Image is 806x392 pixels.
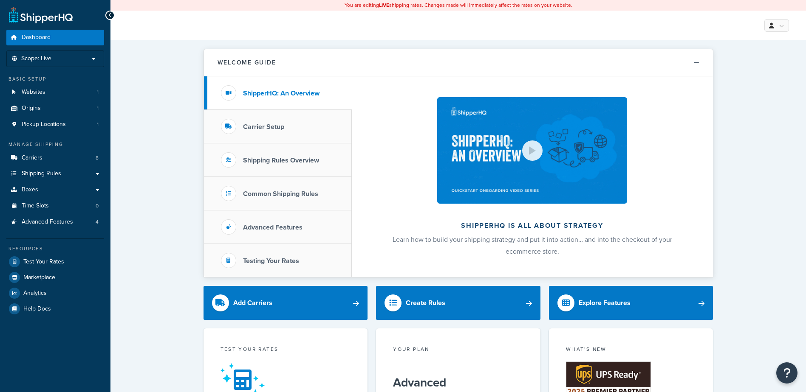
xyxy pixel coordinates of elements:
a: Carriers8 [6,150,104,166]
span: 4 [96,218,99,226]
span: 1 [97,121,99,128]
a: Test Your Rates [6,254,104,269]
span: Scope: Live [21,55,51,62]
span: 1 [97,105,99,112]
div: Resources [6,245,104,252]
span: Boxes [22,186,38,193]
span: Shipping Rules [22,170,61,177]
a: Origins1 [6,101,104,116]
span: Learn how to build your shipping strategy and put it into action… and into the checkout of your e... [393,235,672,256]
div: Your Plan [393,345,523,355]
h3: ShipperHQ: An Overview [243,90,320,97]
a: Marketplace [6,270,104,285]
button: Open Resource Center [776,362,798,384]
h3: Carrier Setup [243,123,284,131]
div: Explore Features [579,297,631,309]
h5: Advanced [393,376,523,389]
span: Origins [22,105,41,112]
span: 8 [96,154,99,162]
span: Test Your Rates [23,258,64,266]
a: Help Docs [6,301,104,316]
h2: Welcome Guide [218,59,276,66]
li: Time Slots [6,198,104,214]
div: Create Rules [406,297,445,309]
div: Test your rates [221,345,351,355]
span: Carriers [22,154,42,162]
h3: Advanced Features [243,224,303,231]
div: Manage Shipping [6,141,104,148]
div: Add Carriers [233,297,272,309]
a: Analytics [6,286,104,301]
li: Origins [6,101,104,116]
div: What's New [566,345,696,355]
li: Pickup Locations [6,117,104,132]
b: LIVE [379,1,389,9]
span: Time Slots [22,202,49,210]
h2: ShipperHQ is all about strategy [374,222,690,230]
a: Websites1 [6,84,104,100]
button: Welcome Guide [204,49,713,76]
a: Time Slots0 [6,198,104,214]
a: Pickup Locations1 [6,117,104,132]
span: Pickup Locations [22,121,66,128]
a: Create Rules [376,286,540,320]
h3: Common Shipping Rules [243,190,318,198]
span: 0 [96,202,99,210]
li: Websites [6,84,104,100]
span: Analytics [23,290,47,297]
span: 1 [97,89,99,96]
img: ShipperHQ is all about strategy [437,97,627,204]
span: Advanced Features [22,218,73,226]
a: Shipping Rules [6,166,104,182]
a: Explore Features [549,286,713,320]
a: Dashboard [6,30,104,45]
li: Advanced Features [6,214,104,230]
span: Websites [22,89,45,96]
a: Boxes [6,182,104,198]
a: Add Carriers [204,286,368,320]
span: Dashboard [22,34,51,41]
li: Carriers [6,150,104,166]
h3: Testing Your Rates [243,257,299,265]
span: Help Docs [23,305,51,313]
h3: Shipping Rules Overview [243,157,319,164]
div: Basic Setup [6,76,104,83]
a: Advanced Features4 [6,214,104,230]
span: Marketplace [23,274,55,281]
